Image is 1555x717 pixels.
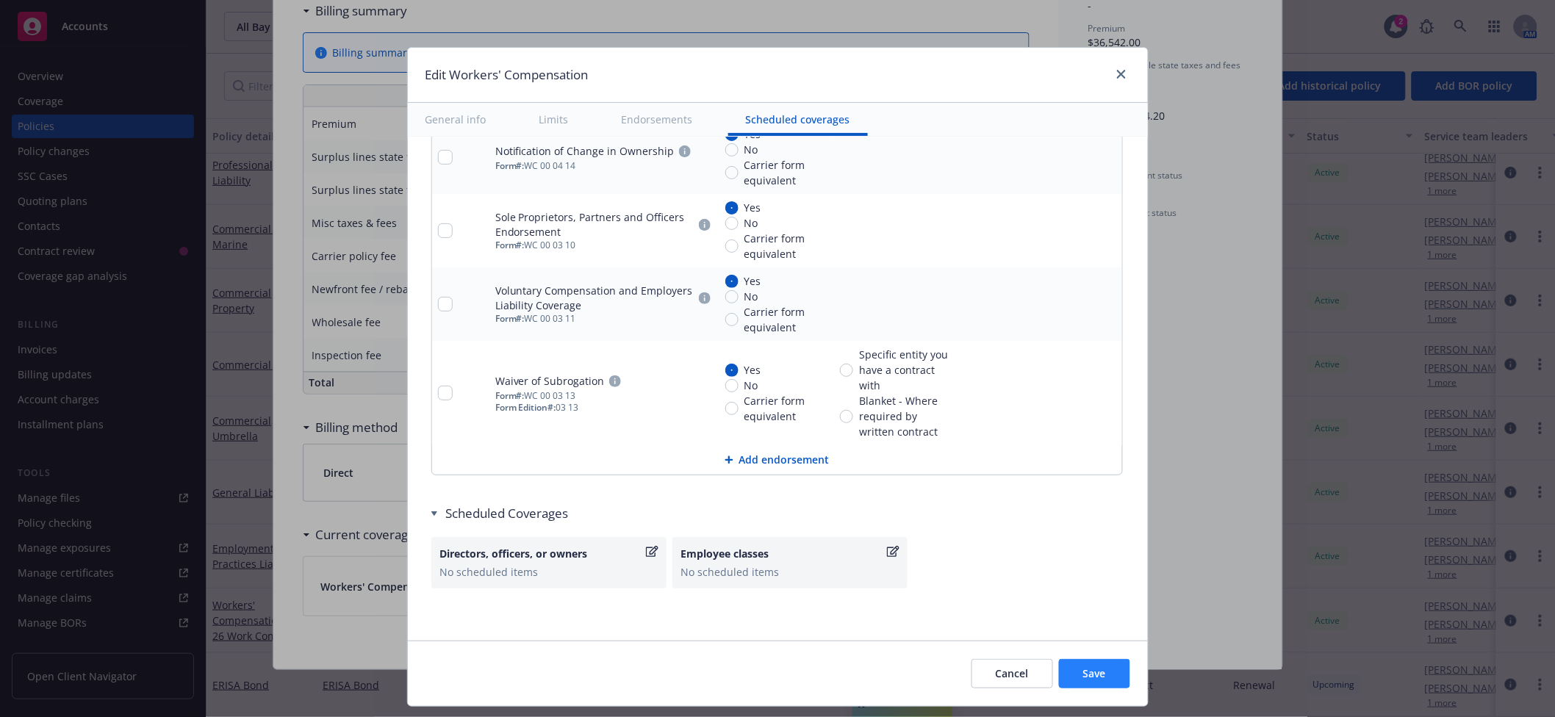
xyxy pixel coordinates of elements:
[840,364,853,377] input: Specific entity you have a contract with
[725,402,739,415] input: Carrier form equivalent
[672,537,908,588] button: Employee classesNo scheduled items
[431,505,1124,522] div: Scheduled Coverages
[495,389,525,402] span: Form #:
[744,289,758,304] span: No
[725,166,739,179] input: Carrier form equivalent
[744,362,761,378] span: Yes
[495,284,694,313] div: Voluntary Compensation and Employers Liability Coverage
[495,160,714,172] div: WC 00 04 14
[996,666,1029,680] span: Cancel
[725,217,739,230] input: No
[676,143,694,160] a: circleInformation
[696,216,714,234] a: circleInformation
[604,103,711,136] button: Endorsements
[681,564,899,580] div: No scheduled items
[744,378,758,393] span: No
[744,273,761,289] span: Yes
[725,239,739,253] input: Carrier form equivalent
[725,290,739,303] input: No
[728,103,868,136] button: Scheduled coverages
[495,390,714,402] div: WC 00 03 13
[440,546,643,561] div: Directors, officers, or owners
[522,103,586,136] button: Limits
[606,372,624,390] a: circleInformation
[725,201,739,215] input: Yes
[408,103,504,136] button: General info
[744,231,829,262] span: Carrier form equivalent
[681,546,884,561] div: Employee classes
[972,659,1053,688] button: Cancel
[432,445,1122,475] button: Add endorsement
[495,374,605,389] div: Waiver of Subrogation
[744,200,761,215] span: Yes
[725,275,739,288] input: Yes
[495,144,675,159] div: Notification of Change in Ownership
[725,379,739,392] input: No
[495,210,694,239] div: Sole Proprietors, Partners and Officers Endorsement
[744,393,829,424] span: Carrier form equivalent
[425,65,589,84] h1: Edit Workers' Compensation
[725,313,739,326] input: Carrier form equivalent
[495,401,556,414] span: Form Edition #:
[725,143,739,156] input: No
[744,157,829,188] span: Carrier form equivalent
[495,239,525,251] span: Form #:
[440,564,658,580] div: No scheduled items
[431,537,667,588] button: Directors, officers, or ownersNo scheduled items
[495,239,714,251] div: WC 00 03 10
[495,402,714,414] div: 03 13
[859,347,952,393] span: Specific entity you have a contract with
[696,289,714,307] a: circleInformation
[495,159,525,172] span: Form #:
[744,142,758,157] span: No
[725,364,739,377] input: Yes
[744,215,758,231] span: No
[744,304,829,335] span: Carrier form equivalent
[495,312,525,325] span: Form #:
[495,313,714,325] div: WC 00 03 11
[859,393,952,439] span: Blanket - Where required by written contract
[840,410,853,423] input: Blanket - Where required by written contract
